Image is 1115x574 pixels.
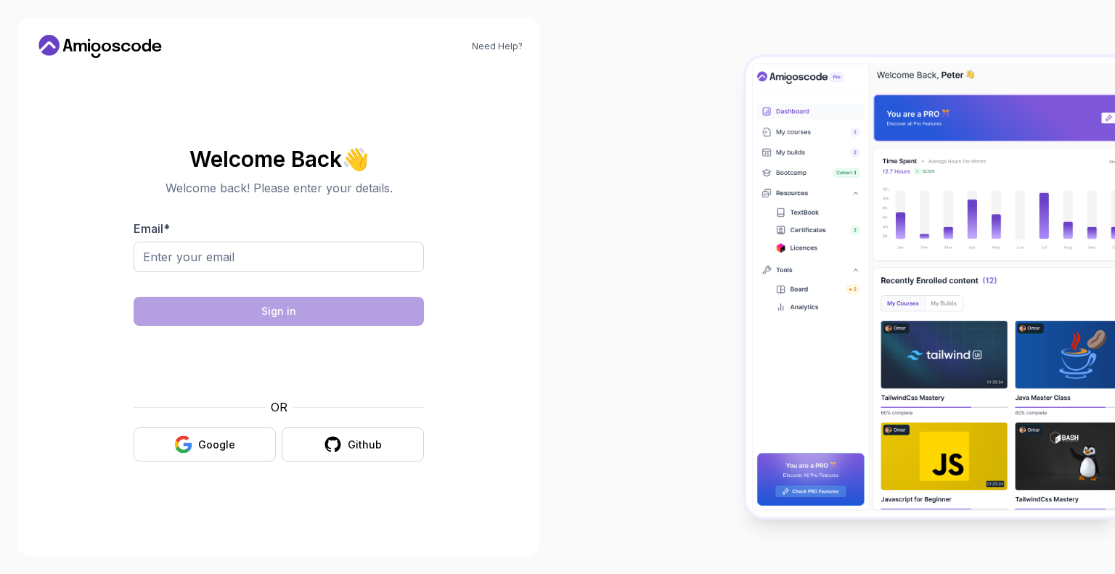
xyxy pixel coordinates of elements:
div: Google [198,438,235,452]
img: Amigoscode Dashboard [746,57,1115,517]
p: OR [271,398,287,416]
label: Email * [134,221,170,236]
button: Github [282,427,424,462]
a: Home link [35,35,166,58]
h2: Welcome Back [134,147,424,171]
button: Google [134,427,276,462]
a: Need Help? [472,41,523,52]
input: Enter your email [134,242,424,272]
div: Sign in [261,304,296,319]
p: Welcome back! Please enter your details. [134,179,424,197]
div: Github [348,438,382,452]
iframe: Widget contenant une case à cocher pour le défi de sécurité hCaptcha [169,335,388,390]
button: Sign in [134,297,424,326]
span: 👋 [341,147,368,171]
